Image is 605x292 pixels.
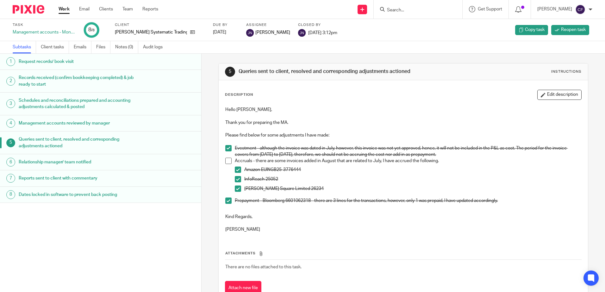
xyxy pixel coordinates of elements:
[88,26,95,33] div: 8
[213,22,238,27] label: Due by
[122,6,133,12] a: Team
[6,119,15,128] div: 4
[239,68,417,75] h1: Queries sent to client, resolved and corresponding adjustments actioned
[235,198,581,204] p: Prepayment - Bloomberg 6601062318 - there are 3 lines for the transactions, however, only 1 was p...
[143,41,167,53] a: Audit logs
[6,190,15,199] div: 8
[6,138,15,147] div: 5
[308,30,337,35] span: [DATE] 3:12pm
[537,6,572,12] p: [PERSON_NAME]
[19,135,136,151] h1: Queries sent to client, resolved and corresponding adjustments actioned
[235,158,581,164] p: Accruals - there are some invoices added in August that are related to July, I have accrued the f...
[19,96,136,112] h1: Schedules and reconciliations prepared and accounting adjustments calculated & posted
[551,25,589,35] a: Reopen task
[225,226,581,233] p: [PERSON_NAME]
[213,29,238,35] div: [DATE]
[225,119,581,126] p: Thank you for preparing the MA.
[19,73,136,89] h1: Records received (confirm bookkeeping completed) & job ready to start
[225,106,581,113] p: Hello [PERSON_NAME],
[246,29,254,37] img: svg%3E
[96,41,110,53] a: Files
[19,173,136,183] h1: Reports sent to client with commentary
[13,41,36,53] a: Subtasks
[115,29,187,35] p: [PERSON_NAME] Systematic Trading LLP
[537,90,582,100] button: Edit description
[298,22,337,27] label: Closed by
[74,41,91,53] a: Emails
[561,27,586,33] span: Reopen task
[6,174,15,183] div: 7
[79,6,90,12] a: Email
[478,7,502,11] span: Get Support
[6,158,15,167] div: 6
[59,6,70,12] a: Work
[225,265,302,269] span: There are no files attached to this task.
[142,6,158,12] a: Reports
[6,99,15,108] div: 3
[225,67,235,77] div: 5
[298,29,306,37] img: svg%3E
[115,41,138,53] a: Notes (0)
[525,27,545,33] span: Copy task
[41,41,69,53] a: Client tasks
[13,22,76,27] label: Task
[225,132,581,138] p: Please find below for some adjustments I have made:
[13,5,44,14] img: Pixie
[386,8,443,13] input: Search
[19,190,136,199] h1: Dates locked in software to prevent back posting
[244,186,581,192] p: [PERSON_NAME] Square Limited 26234
[91,28,95,32] small: /8
[225,214,581,220] p: Kind Regards,
[225,92,253,97] p: Description
[246,22,290,27] label: Assignee
[244,176,581,182] p: InfoReach 25052
[13,29,76,35] div: Management accounts - Monthly
[115,22,205,27] label: Client
[244,167,581,173] p: Amazon EUINGB25-3776444
[255,29,290,36] span: [PERSON_NAME]
[19,57,136,66] h1: Request records/ book visit
[235,145,581,158] p: Evestment - although the invoice was dated in July, however, this invoice was not yet approved, h...
[6,57,15,66] div: 1
[515,25,548,35] a: Copy task
[575,4,585,15] img: svg%3E
[19,157,136,167] h1: Relationship manager/ team notified
[19,119,136,128] h1: Management accounts reviewed by manager
[225,252,256,255] span: Attachments
[99,6,113,12] a: Clients
[6,77,15,86] div: 2
[551,69,582,74] div: Instructions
